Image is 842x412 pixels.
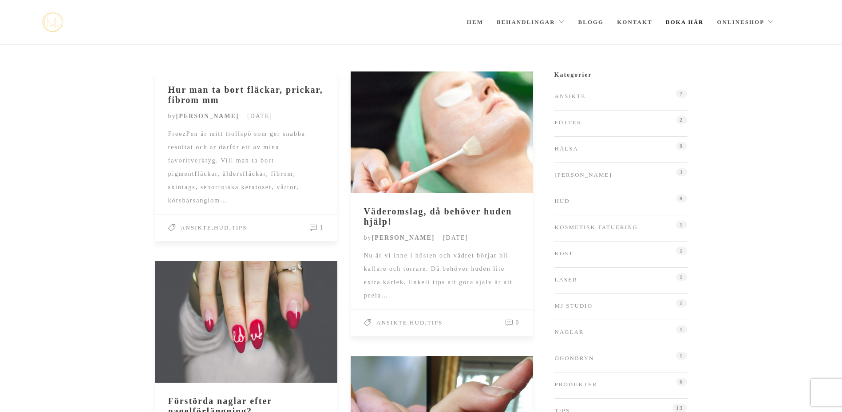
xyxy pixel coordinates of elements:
[555,352,594,365] a: Ögonbryn
[554,90,688,111] li: (7)
[364,316,443,329] span: , ,
[554,320,688,346] li: (1)
[676,142,687,150] span: 9
[376,319,407,326] a: Ansikte
[181,224,212,231] a: Ansikte
[555,273,577,286] a: Laser
[676,247,687,255] span: 1
[555,90,586,103] a: Ansikte
[676,168,687,176] span: 3
[554,189,688,215] li: (8)
[364,234,437,241] span: by
[364,206,520,227] a: Väderomslag, då behöver huden hjälp!
[506,316,520,329] a: 0
[555,168,612,182] a: [PERSON_NAME]
[554,242,688,268] li: (1)
[555,299,593,313] a: MJ Studio
[427,319,443,326] a: Tips
[554,294,688,320] li: (1)
[672,404,687,412] span: 13
[676,194,687,202] span: 8
[232,224,247,231] a: Tips
[555,142,578,155] a: Hälsa
[241,113,273,119] a: [DATE]
[42,12,63,32] a: mjstudio mjstudio mjstudio
[437,234,468,241] a: [DATE]
[676,90,687,98] span: 7
[168,127,324,207] p: FreezPen är mitt trollspö som ger snabba resultat och är därför ett av mina favoritverktyg. Vill ...
[555,325,584,339] a: Naglar
[554,268,688,294] li: (1)
[676,299,687,307] span: 1
[554,163,688,189] li: (3)
[372,234,435,241] a: [PERSON_NAME]
[554,372,688,399] li: (6)
[554,137,688,163] li: (9)
[554,215,688,242] li: (1)
[554,111,688,137] li: (2)
[554,346,688,372] li: (1)
[555,194,570,208] a: Hud
[555,221,638,234] a: Kosmetisk tatuering
[168,85,324,105] a: Hur man ta bort fläckar, prickar, fibrom mm
[42,12,63,32] img: mjstudio
[676,273,687,281] span: 1
[168,221,247,234] span: , ,
[410,319,425,326] a: Hud
[676,378,687,386] span: 6
[555,116,582,129] a: Fötter
[555,247,573,260] a: Kost
[214,224,229,231] a: Hud
[676,116,687,124] span: 2
[168,113,241,119] span: by
[310,221,324,234] a: 1
[676,352,687,360] span: 1
[555,378,597,391] a: Produkter
[676,221,687,229] span: 1
[364,249,520,302] p: Nu är vi inne i hösten och vädret börjar bli kallare och torrare. Då behöver huden lite extra kär...
[676,325,687,333] span: 1
[176,113,239,119] a: [PERSON_NAME]
[554,71,688,79] h3: Kategorier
